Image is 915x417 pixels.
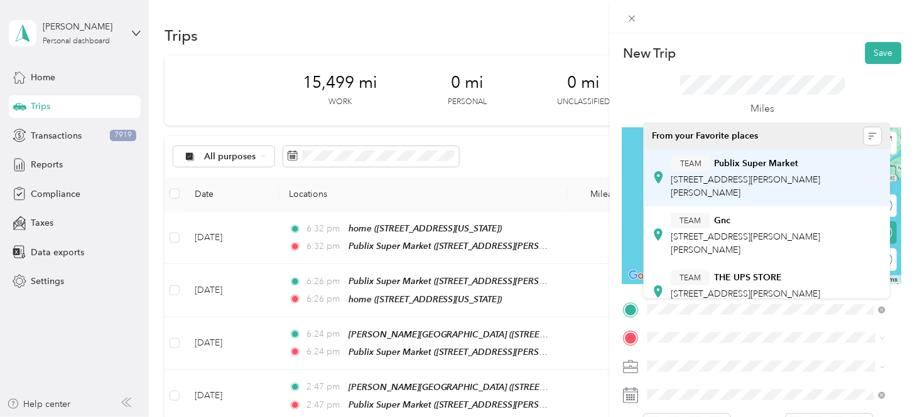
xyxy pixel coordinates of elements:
span: TEAM [680,272,701,283]
a: Open this area in Google Maps (opens a new window) [626,268,668,284]
button: Save [865,42,902,64]
span: [STREET_ADDRESS][PERSON_NAME][PERSON_NAME] [671,231,821,255]
iframe: Everlance-gr Chat Button Frame [845,347,915,417]
strong: THE UPS STORE [715,272,782,283]
button: TEAM [671,270,710,285]
span: [STREET_ADDRESS][PERSON_NAME][PERSON_NAME] [671,288,821,312]
p: New Trip [623,45,676,62]
span: TEAM [680,215,701,226]
span: [STREET_ADDRESS][PERSON_NAME][PERSON_NAME] [671,174,821,198]
button: TEAM [671,213,710,228]
span: TEAM [680,158,701,169]
button: TEAM [671,156,710,171]
p: Miles [750,101,774,117]
strong: Gnc [715,215,731,226]
strong: Publix Super Market [715,158,799,169]
img: Google [626,268,668,284]
span: From your Favorite places [652,130,759,142]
